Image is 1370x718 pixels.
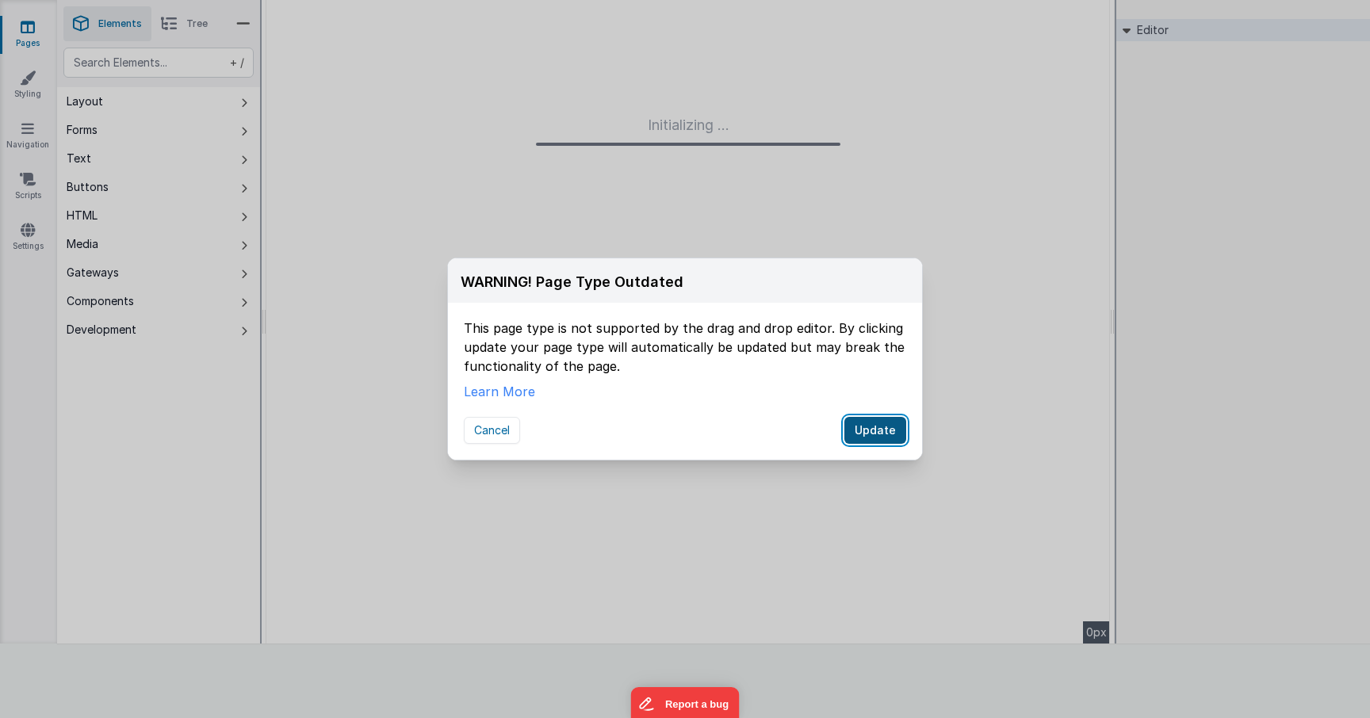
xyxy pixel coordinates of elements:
[464,384,535,399] a: Learn More
[844,417,906,444] button: Update
[464,303,906,376] div: This page type is not supported by the drag and drop editor. By clicking update your page type wi...
[464,417,520,444] button: Cancel
[461,271,683,293] div: WARNING! Page Type Outdated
